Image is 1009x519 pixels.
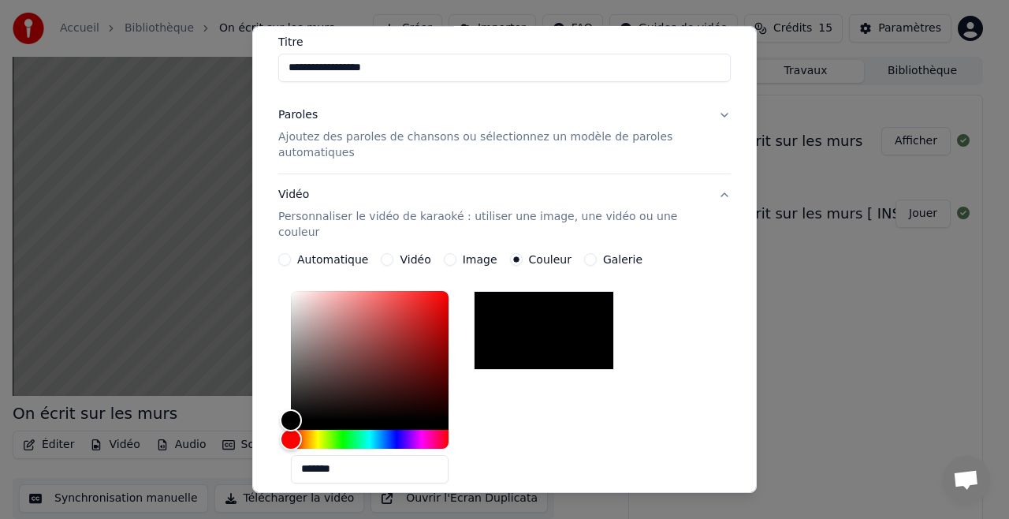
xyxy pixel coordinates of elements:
div: Hue [291,430,449,449]
div: Paroles [278,107,318,123]
label: Automatique [297,254,368,265]
label: Titre [278,36,731,47]
p: Ajoutez des paroles de chansons ou sélectionnez un modèle de paroles automatiques [278,129,706,161]
button: VidéoPersonnaliser le vidéo de karaoké : utiliser une image, une vidéo ou une couleur [278,174,731,253]
div: Vidéo [278,187,706,241]
label: Galerie [603,254,642,265]
label: Couleur [529,254,572,265]
label: Image [463,254,497,265]
p: Personnaliser le vidéo de karaoké : utiliser une image, une vidéo ou une couleur [278,209,706,241]
label: Vidéo [400,254,430,265]
div: Color [291,291,449,420]
button: ParolesAjoutez des paroles de chansons ou sélectionnez un modèle de paroles automatiques [278,95,731,174]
